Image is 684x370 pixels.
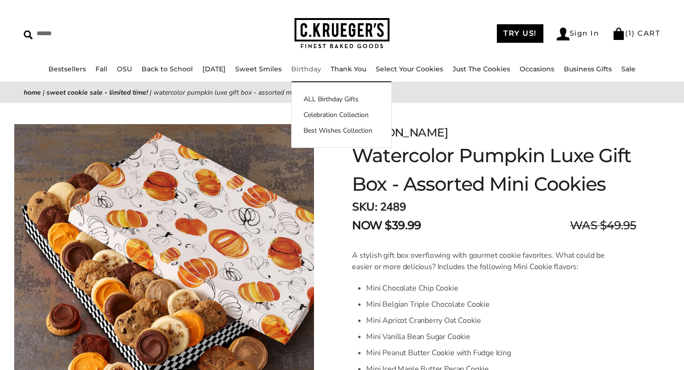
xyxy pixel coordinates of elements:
a: Celebration Collection [292,110,391,120]
img: Account [557,28,570,40]
a: Fall [95,65,107,73]
img: Search [24,30,33,39]
a: Sale [621,65,636,73]
a: Back to School [142,65,193,73]
li: Mini Apricot Cranberry Oat Cookie [366,312,612,329]
a: Thank You [331,65,366,73]
span: 2489 [380,199,406,214]
a: Best Wishes Collection [292,126,391,136]
a: OSU [117,65,132,73]
a: Home [24,88,41,97]
a: [DATE] [202,65,226,73]
img: Bag [612,28,625,40]
div: [PERSON_NAME] [352,124,636,141]
a: Occasions [520,65,554,73]
a: Sweet Cookie Sale - Limited Time! [47,88,148,97]
span: | [150,88,152,97]
a: Business Gifts [564,65,612,73]
a: TRY US! [497,24,543,43]
strong: SKU: [352,199,377,214]
a: Sign In [557,28,599,40]
nav: breadcrumbs [24,87,660,98]
li: Mini Vanilla Bean Sugar Cookie [366,329,612,345]
span: WAS $49.95 [570,217,636,234]
a: Bestsellers [48,65,86,73]
li: Mini Chocolate Chip Cookie [366,280,612,296]
span: NOW $39.99 [352,217,421,234]
span: | [43,88,45,97]
li: Mini Peanut Butter Cookie with Fudge Icing [366,345,612,361]
h1: Watercolor Pumpkin Luxe Gift Box - Assorted Mini Cookies [352,141,636,198]
p: A stylish gift box overflowing with gourmet cookie favorites. What could be easier or more delici... [352,250,612,273]
a: ALL Birthday Gifts [292,94,391,104]
a: Just The Cookies [453,65,510,73]
span: Watercolor Pumpkin Luxe Gift Box - Assorted Mini Cookies [153,88,322,97]
li: Mini Belgian Triple Chocolate Cookie [366,296,612,312]
a: Birthday [291,65,321,73]
a: Sweet Smiles [235,65,282,73]
span: 1 [628,29,632,38]
a: Select Your Cookies [376,65,443,73]
img: C.KRUEGER'S [294,18,389,49]
a: (1) CART [612,29,660,38]
input: Search [24,26,173,41]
